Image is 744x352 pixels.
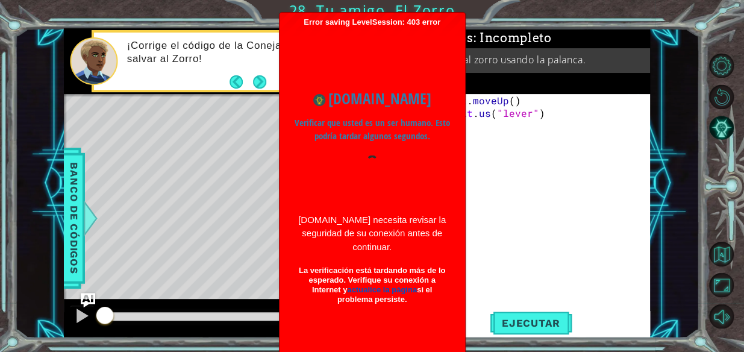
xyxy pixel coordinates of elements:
div: La verificación está tardando más de lo esperado. Verifique su conexión a Internet y si el proble... [299,266,445,304]
div: [DOMAIN_NAME] necesita revisar la seguridad de su conexión antes de continuar. [295,213,450,254]
h1: [DOMAIN_NAME] [295,87,450,110]
img: Ícono para www.ozaria.com [313,94,325,106]
a: actualice la página [347,285,417,294]
p: Verificar que usted es un ser humano. Esto podría tardar algunos segundos. [295,116,450,143]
